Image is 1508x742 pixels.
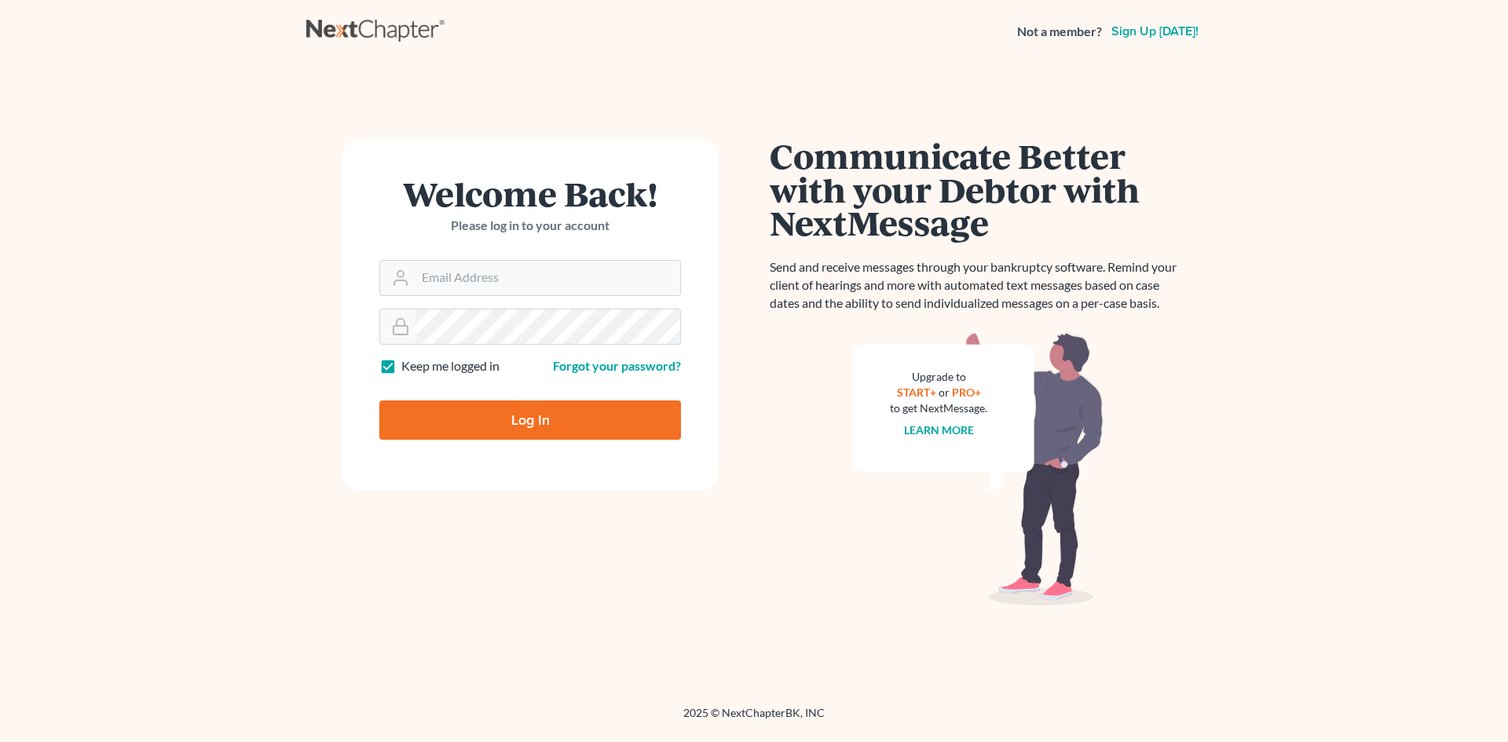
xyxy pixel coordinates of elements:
p: Please log in to your account [379,217,681,235]
div: 2025 © NextChapterBK, INC [306,705,1202,733]
a: Forgot your password? [553,358,681,373]
a: START+ [897,386,936,399]
img: nextmessage_bg-59042aed3d76b12b5cd301f8e5b87938c9018125f34e5fa2b7a6b67550977c72.svg [852,331,1104,606]
p: Send and receive messages through your bankruptcy software. Remind your client of hearings and mo... [770,258,1186,313]
div: to get NextMessage. [890,400,987,416]
input: Email Address [415,261,680,295]
a: PRO+ [952,386,981,399]
a: Learn more [904,423,974,437]
a: Sign up [DATE]! [1108,25,1202,38]
input: Log In [379,400,681,440]
h1: Welcome Back! [379,177,681,210]
strong: Not a member? [1017,23,1102,41]
label: Keep me logged in [401,357,500,375]
div: Upgrade to [890,369,987,385]
span: or [939,386,950,399]
h1: Communicate Better with your Debtor with NextMessage [770,139,1186,239]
